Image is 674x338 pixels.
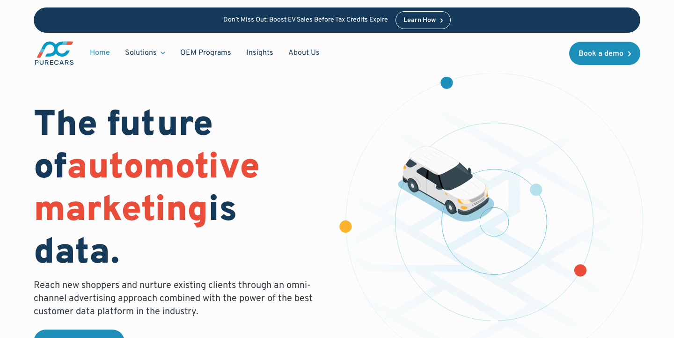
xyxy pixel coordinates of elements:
p: Reach new shoppers and nurture existing clients through an omni-channel advertising approach comb... [34,279,318,318]
h1: The future of is data. [34,105,326,276]
a: Learn How [396,11,451,29]
div: Book a demo [579,50,623,58]
a: main [34,40,75,66]
img: illustration of a vehicle [398,146,494,222]
div: Learn How [403,17,436,24]
p: Don’t Miss Out: Boost EV Sales Before Tax Credits Expire [223,16,388,24]
span: automotive marketing [34,146,260,234]
div: Solutions [125,48,157,58]
a: Insights [239,44,281,62]
a: About Us [281,44,327,62]
img: purecars logo [34,40,75,66]
div: Solutions [117,44,173,62]
a: Book a demo [569,42,640,65]
a: Home [82,44,117,62]
a: OEM Programs [173,44,239,62]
